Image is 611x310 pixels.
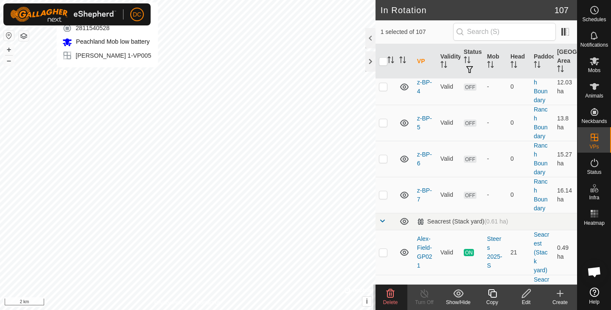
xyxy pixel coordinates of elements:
td: Valid [437,105,460,141]
td: Valid [437,69,460,105]
td: 0 [507,105,530,141]
span: Infra [589,195,599,200]
span: OFF [464,192,476,199]
span: Mobs [588,68,600,73]
td: 16.14 ha [554,177,577,213]
span: Peachland Mob low battery [74,38,149,45]
p-sorticon: Activate to sort [464,58,471,64]
div: [PERSON_NAME] 1-VP005 [62,50,151,61]
p-sorticon: Activate to sort [487,62,494,69]
img: Gallagher Logo [10,7,116,22]
button: – [4,56,14,66]
button: + [4,45,14,55]
th: Paddock [530,44,554,79]
th: Head [507,44,530,79]
span: Schedules [582,17,606,22]
td: 13.8 ha [554,105,577,141]
td: 21 [507,230,530,275]
a: z-BP-5 [417,115,432,131]
span: i [366,298,368,305]
div: Copy [475,299,509,306]
span: OFF [464,84,476,91]
span: DC [133,10,141,19]
span: ON [464,249,474,256]
div: Turn Off [407,299,441,306]
span: (0.61 ha) [484,218,508,225]
a: Ranch Boundary [534,70,548,103]
td: 12.03 ha [554,69,577,105]
a: Alex-Field-GP021 [417,235,432,269]
p-sorticon: Activate to sort [399,58,406,64]
div: Show/Hide [441,299,475,306]
td: Valid [437,230,460,275]
span: Notifications [580,42,608,47]
th: Validity [437,44,460,79]
div: Seacrest (Stack yard) [417,218,508,225]
span: Status [587,170,601,175]
td: Valid [437,177,460,213]
a: Help [577,284,611,308]
td: Valid [437,141,460,177]
div: - [487,82,504,91]
td: 0 [507,141,530,177]
span: 1 selected of 107 [381,28,453,36]
button: i [362,297,372,306]
p-sorticon: Activate to sort [557,67,564,73]
div: Edit [509,299,543,306]
div: Open chat [582,259,607,285]
td: 0.49 ha [554,230,577,275]
p-sorticon: Activate to sort [387,58,394,64]
span: VPs [589,144,599,149]
a: Ranch Boundary [534,106,548,140]
input: Search (S) [453,23,556,41]
th: Status [460,44,484,79]
span: Help [589,299,600,304]
a: Privacy Policy [154,299,186,307]
p-sorticon: Activate to sort [534,62,541,69]
p-sorticon: Activate to sort [440,62,447,69]
span: 107 [555,4,569,17]
a: Ranch Boundary [534,178,548,212]
td: 15.27 ha [554,141,577,177]
span: Animals [585,93,603,98]
span: Delete [383,299,398,305]
p-sorticon: Activate to sort [510,62,517,69]
div: - [487,154,504,163]
th: Mob [484,44,507,79]
span: OFF [464,120,476,127]
td: 0 [507,69,530,105]
div: Steers 2025-S [487,235,504,270]
th: VP [414,44,437,79]
a: z-BP-7 [417,187,432,203]
div: 2811540528 [62,23,151,33]
div: Create [543,299,577,306]
h2: In Rotation [381,5,555,15]
a: Seacrest (Stack yard) [534,231,549,274]
span: Heatmap [584,221,605,226]
a: z-BP-4 [417,79,432,95]
div: - [487,118,504,127]
span: Neckbands [581,119,607,124]
div: 910 [62,9,151,20]
a: Ranch Boundary [534,142,548,176]
td: 0 [507,177,530,213]
span: OFF [464,156,476,163]
div: - [487,190,504,199]
th: [GEOGRAPHIC_DATA] Area [554,44,577,79]
button: Map Layers [19,31,29,41]
a: Contact Us [196,299,221,307]
button: Reset Map [4,31,14,41]
a: z-BP-6 [417,151,432,167]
